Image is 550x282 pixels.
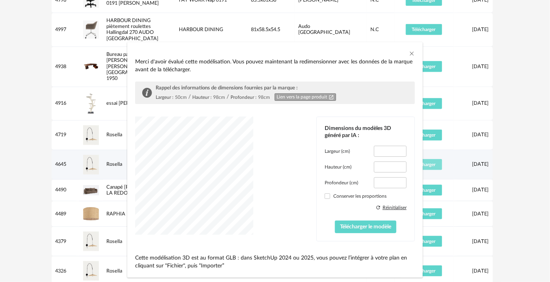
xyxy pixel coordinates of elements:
[175,94,187,100] div: 50cm
[127,42,423,277] div: dialog
[325,125,407,139] div: Dimensions du modèles 3D généré par IA :
[135,254,415,270] p: Cette modélisation 3D est au format GLB : dans SketchUp 2024 ou 2025, vous pouvez l’intégrer à vo...
[325,164,351,170] label: Hauteur (cm)
[192,94,212,100] div: Hauteur :
[325,193,407,199] label: Conserver les proportions
[340,224,391,230] span: Télécharger le modèle
[213,94,225,100] div: 98cm
[230,94,256,100] div: Profondeur :
[275,93,336,101] a: Lien vers la page produitOpen In New icon
[325,148,350,154] label: Largeur (cm)
[258,94,270,100] div: 98cm
[383,204,407,211] div: Réinitialiser
[188,94,191,100] div: /
[227,94,229,100] div: /
[156,94,173,100] div: Largeur :
[325,180,358,186] label: Profondeur (cm)
[329,94,334,100] span: Open In New icon
[335,221,397,233] button: Télécharger le modèle
[375,204,381,211] span: Refresh icon
[135,58,415,74] div: Merci d'avoir évalué cette modélisation. Vous pouvez maintenant la redimensionner avec les donnée...
[409,50,415,58] button: Close
[156,85,297,91] span: Rappel des informations de dimensions fournies par la marque :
